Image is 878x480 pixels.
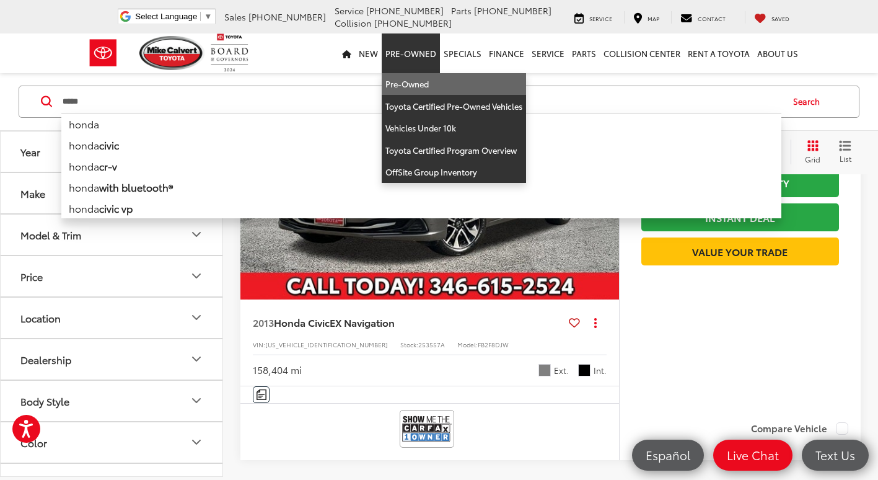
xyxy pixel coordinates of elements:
[253,316,564,329] a: 2013Honda CivicEX Navigation
[61,87,781,117] input: Search by Make, Model, or Keyword
[20,270,43,282] div: Price
[253,340,265,349] span: VIN:
[528,33,568,73] a: Service
[641,238,839,265] a: Value Your Trade
[20,437,47,448] div: Color
[1,381,224,421] button: Body StyleBody Style
[418,340,445,349] span: 253557A
[585,312,607,334] button: Actions
[253,315,274,329] span: 2013
[781,86,838,117] button: Search
[745,11,799,24] a: My Saved Vehicles
[99,201,133,215] b: civic vp
[139,36,205,70] img: Mike Calvert Toyota
[1,422,224,463] button: ColorColor
[802,440,869,471] a: Text Us
[578,364,590,376] span: Black
[274,315,330,329] span: Honda Civic
[485,33,528,73] a: Finance
[61,177,781,198] li: honda
[61,198,781,219] li: honda
[382,117,526,140] a: Vehicles Under 10k
[600,33,684,73] a: Collision Center
[1,173,224,213] button: MakeMake
[839,153,851,164] span: List
[20,353,71,365] div: Dealership
[451,4,472,17] span: Parts
[99,138,119,152] b: civic
[61,156,781,177] li: honda
[554,365,569,376] span: Ext.
[671,11,735,24] a: Contact
[1,256,224,296] button: PricePrice
[1,339,224,380] button: DealershipDealership
[382,140,526,162] a: Toyota Certified Program Overview
[830,140,861,164] button: List View
[538,364,551,376] span: Gray
[698,14,726,22] span: Contact
[265,340,388,349] span: [US_VEHICLE_IDENTIFICATION_NUMBER]
[382,33,440,73] a: Pre-Owned
[189,311,204,326] div: Location
[382,161,526,183] a: OffSite Group Inventory
[753,33,802,73] a: About Us
[594,318,597,327] span: dropdown dots
[253,363,302,377] div: 158,404 mi
[20,312,61,324] div: Location
[224,11,246,23] span: Sales
[382,96,526,118] a: Toyota Certified Pre-Owned Vehicles
[809,447,861,463] span: Text Us
[771,14,789,22] span: Saved
[382,73,526,96] a: Pre-Owned
[639,447,696,463] span: Español
[805,154,820,164] span: Grid
[1,215,224,255] button: Model & TrimModel & Trim
[204,12,212,21] span: ▼
[335,4,364,17] span: Service
[721,447,785,463] span: Live Chat
[684,33,753,73] a: Rent a Toyota
[20,395,69,407] div: Body Style
[565,11,621,24] a: Service
[402,412,452,445] img: CarFax One Owner
[1,131,224,172] button: YearYear
[648,14,659,22] span: Map
[568,33,600,73] a: Parts
[135,12,212,21] a: Select Language​
[189,352,204,367] div: Dealership
[200,12,201,21] span: ​
[189,435,204,450] div: Color
[189,269,204,284] div: Price
[253,386,270,403] button: Comments
[338,33,355,73] a: Home
[80,33,126,73] img: Toyota
[400,340,418,349] span: Stock:
[457,340,478,349] span: Model:
[99,159,117,173] b: cr-v
[257,389,266,400] img: Comments
[335,17,372,29] span: Collision
[189,228,204,242] div: Model & Trim
[751,422,848,435] label: Compare Vehicle
[366,4,444,17] span: [PHONE_NUMBER]
[189,394,204,409] div: Body Style
[374,17,452,29] span: [PHONE_NUMBER]
[713,440,792,471] a: Live Chat
[440,33,485,73] a: Specials
[478,340,509,349] span: FB2F8DJW
[589,14,612,22] span: Service
[20,187,45,199] div: Make
[1,298,224,338] button: LocationLocation
[20,146,40,158] div: Year
[61,135,781,156] li: honda
[99,180,173,194] b: with bluetooth®
[791,140,830,164] button: Grid View
[248,11,326,23] span: [PHONE_NUMBER]
[474,4,551,17] span: [PHONE_NUMBER]
[20,229,81,241] div: Model & Trim
[135,12,197,21] span: Select Language
[61,113,781,135] li: honda
[632,440,704,471] a: Español
[594,365,607,376] span: Int.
